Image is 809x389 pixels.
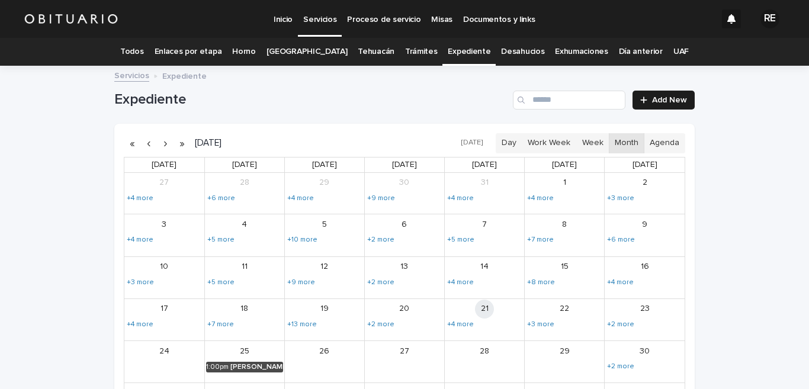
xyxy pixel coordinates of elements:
a: Show 4 more events [126,235,155,245]
a: Día anterior [619,38,663,66]
a: August 7, 2025 [475,215,494,234]
a: Show 3 more events [526,320,556,329]
a: Tuesday [310,157,339,172]
td: August 9, 2025 [605,214,685,256]
a: July 31, 2025 [475,173,494,192]
a: August 26, 2025 [315,342,334,361]
img: HUM7g2VNRLqGMmR9WVqf [24,7,118,31]
td: August 3, 2025 [124,214,204,256]
a: Show 3 more events [126,278,155,287]
a: Show 2 more events [366,278,396,287]
a: July 30, 2025 [395,173,414,192]
a: Show 4 more events [526,194,555,203]
button: [DATE] [455,134,489,152]
td: August 13, 2025 [364,256,444,298]
a: Show 2 more events [366,320,396,329]
a: August 19, 2025 [315,300,334,319]
a: Show 5 more events [206,278,236,287]
a: August 12, 2025 [315,258,334,277]
a: August 20, 2025 [395,300,414,319]
a: August 15, 2025 [555,258,574,277]
td: August 10, 2025 [124,256,204,298]
td: August 1, 2025 [525,173,605,214]
td: August 2, 2025 [605,173,685,214]
td: August 22, 2025 [525,298,605,340]
td: August 20, 2025 [364,298,444,340]
td: August 30, 2025 [605,340,685,382]
a: August 23, 2025 [635,300,654,319]
a: August 17, 2025 [155,300,174,319]
a: Show 7 more events [526,235,555,245]
a: August 22, 2025 [555,300,574,319]
td: August 12, 2025 [284,256,364,298]
td: July 29, 2025 [284,173,364,214]
a: July 27, 2025 [155,173,174,192]
a: Expediente [448,38,490,66]
button: Previous month [140,134,157,153]
a: Show 4 more events [446,320,475,329]
td: August 7, 2025 [445,214,525,256]
td: August 8, 2025 [525,214,605,256]
a: Show 6 more events [606,235,636,245]
td: August 24, 2025 [124,340,204,382]
a: August 2, 2025 [635,173,654,192]
button: Work Week [522,133,576,153]
a: Trámites [405,38,438,66]
a: August 10, 2025 [155,258,174,277]
a: Show 2 more events [606,362,635,371]
div: 1:00pm [206,363,229,371]
h1: Expediente [114,91,508,108]
a: Sunday [149,157,179,172]
button: Next month [157,134,174,153]
td: July 28, 2025 [204,173,284,214]
a: Show 5 more events [446,235,476,245]
a: August 27, 2025 [395,342,414,361]
td: July 30, 2025 [364,173,444,214]
td: August 11, 2025 [204,256,284,298]
a: Friday [550,157,579,172]
td: August 6, 2025 [364,214,444,256]
td: August 23, 2025 [605,298,685,340]
button: Next year [174,134,190,153]
div: [PERSON_NAME] MA [PERSON_NAME] [230,363,283,371]
a: Show 6 more events [206,194,236,203]
a: August 30, 2025 [635,342,654,361]
h2: [DATE] [190,139,221,147]
button: Agenda [644,133,685,153]
a: Desahucios [501,38,544,66]
a: Show 4 more events [286,194,315,203]
div: RE [760,9,779,28]
a: August 4, 2025 [235,215,254,234]
a: Show 8 more events [526,278,556,287]
a: Tehuacán [358,38,394,66]
a: August 28, 2025 [475,342,494,361]
a: Exhumaciones [555,38,608,66]
a: Show 4 more events [446,278,475,287]
a: August 14, 2025 [475,258,494,277]
a: Servicios [114,68,149,82]
button: Day [496,133,522,153]
a: Show 2 more events [366,235,396,245]
td: August 28, 2025 [445,340,525,382]
a: Wednesday [390,157,419,172]
td: August 5, 2025 [284,214,364,256]
a: Thursday [470,157,499,172]
td: August 4, 2025 [204,214,284,256]
a: August 8, 2025 [555,215,574,234]
a: Todos [120,38,143,66]
td: August 21, 2025 [445,298,525,340]
a: August 16, 2025 [635,258,654,277]
button: Previous year [124,134,140,153]
a: August 9, 2025 [635,215,654,234]
a: Show 9 more events [366,194,396,203]
a: Monday [230,157,259,172]
input: Search [513,91,625,110]
td: August 25, 2025 [204,340,284,382]
a: Horno [232,38,255,66]
a: Show 2 more events [606,320,635,329]
td: August 18, 2025 [204,298,284,340]
a: August 1, 2025 [555,173,574,192]
a: August 5, 2025 [315,215,334,234]
td: August 17, 2025 [124,298,204,340]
